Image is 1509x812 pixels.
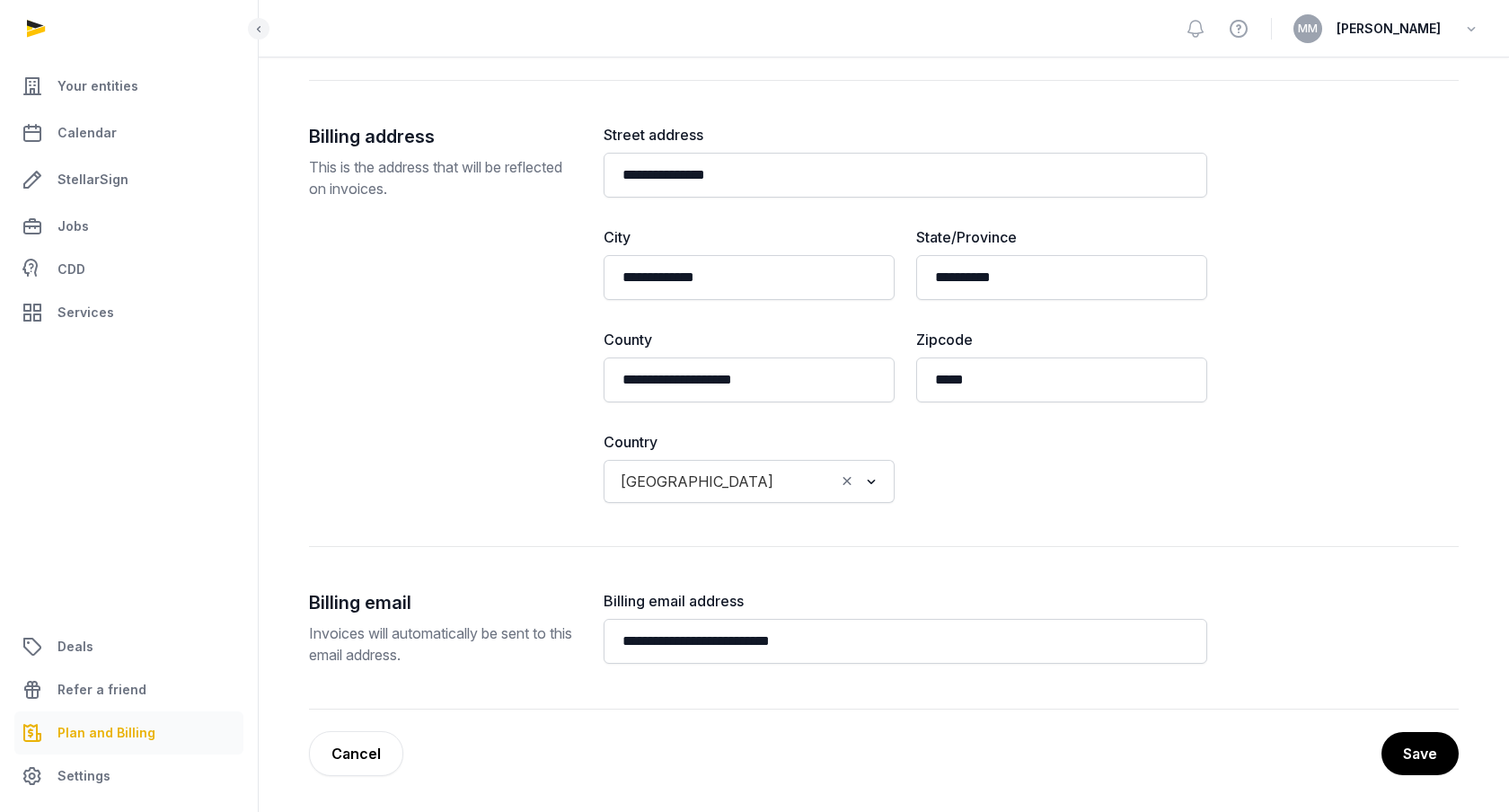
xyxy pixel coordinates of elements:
span: Calendar [57,122,117,144]
label: City [604,226,895,248]
button: Save [1381,732,1459,775]
span: Plan and Billing [57,722,155,744]
button: Clear Selected [839,469,855,494]
button: MM [1293,14,1322,43]
label: Street address [604,124,1207,146]
span: CDD [57,259,85,280]
a: Deals [14,625,243,668]
span: [PERSON_NAME] [1337,18,1441,40]
a: Refer a friend [14,668,243,711]
input: Search for option [781,469,834,494]
span: Jobs [57,216,89,237]
a: Your entities [14,65,243,108]
h2: Billing address [309,124,575,149]
a: CDD [14,252,243,287]
p: Invoices will automatically be sent to this email address. [309,622,575,666]
label: State/Province [916,226,1207,248]
a: Plan and Billing [14,711,243,755]
label: Zipcode [916,329,1207,350]
span: Settings [57,765,110,787]
p: This is the address that will be reflected on invoices. [309,156,575,199]
span: Services [57,302,114,323]
a: StellarSign [14,158,243,201]
span: [GEOGRAPHIC_DATA] [616,469,778,494]
span: MM [1298,23,1318,34]
a: Settings [14,755,243,798]
label: County [604,329,895,350]
span: Deals [57,636,93,658]
iframe: Chat Widget [1419,726,1509,812]
a: Cancel [309,731,403,776]
a: Services [14,291,243,334]
a: Jobs [14,205,243,248]
label: Country [604,431,895,453]
div: Search for option [613,465,886,498]
span: StellarSign [57,169,128,190]
h2: Billing email [309,590,575,615]
span: Refer a friend [57,679,146,701]
a: Calendar [14,111,243,154]
span: Your entities [57,75,138,97]
label: Billing email address [604,590,1207,612]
